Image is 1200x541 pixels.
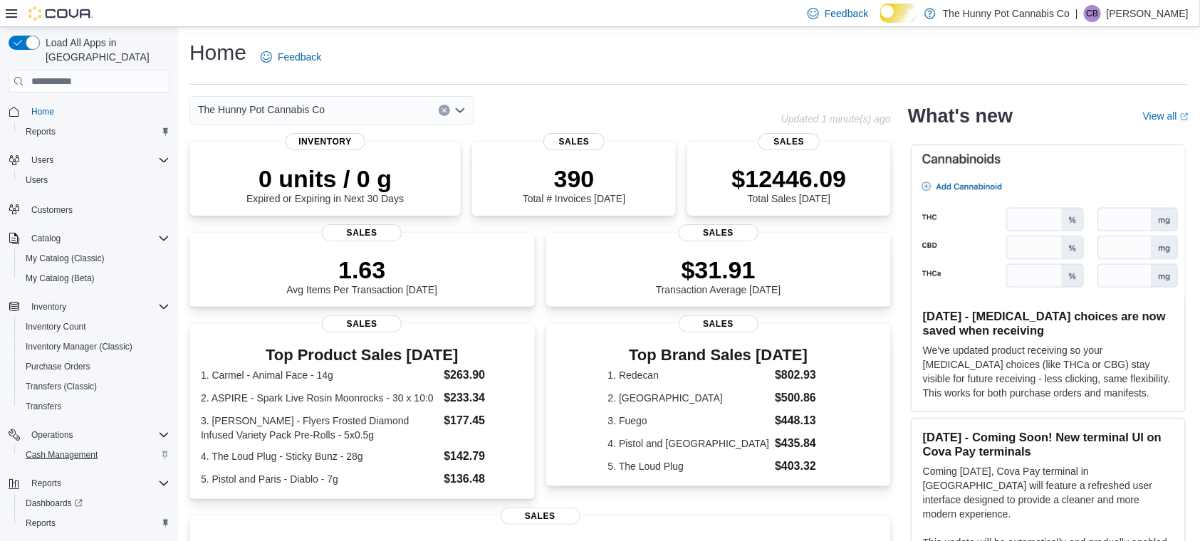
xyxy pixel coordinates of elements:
dt: 5. The Loud Plug [608,459,770,473]
a: Dashboards [20,495,88,512]
dt: 2. [GEOGRAPHIC_DATA] [608,391,770,405]
span: My Catalog (Beta) [20,270,169,287]
span: Inventory [31,301,66,312]
dd: $403.32 [775,458,829,475]
div: Total # Invoices [DATE] [523,164,625,204]
span: Inventory Count [26,321,86,332]
p: | [1075,5,1078,22]
span: Reports [20,515,169,532]
h2: What's new [908,105,1013,127]
a: Home [26,103,60,120]
button: Home [3,101,175,122]
span: The Hunny Pot Cannabis Co [198,101,325,118]
span: Sales [758,133,820,150]
span: Inventory [286,133,365,150]
dt: 3. [PERSON_NAME] - Flyers Frosted Diamond Infused Variety Pack Pre-Rolls - 5x0.5g [201,414,438,442]
p: [PERSON_NAME] [1107,5,1189,22]
img: Cova [28,6,93,21]
dt: 1. Redecan [608,368,770,382]
div: Cameron Bennett-Stewart [1084,5,1101,22]
dd: $802.93 [775,367,829,384]
span: Customers [26,200,169,218]
div: Avg Items Per Transaction [DATE] [286,256,437,295]
button: Customers [3,199,175,219]
a: Dashboards [14,493,175,513]
button: Reports [3,473,175,493]
button: Transfers (Classic) [14,377,175,396]
button: Purchase Orders [14,357,175,377]
a: View allExternal link [1143,110,1189,122]
span: Users [26,174,48,186]
p: Updated 1 minute(s) ago [781,113,891,125]
span: Catalog [31,233,61,244]
button: Inventory Count [14,317,175,337]
button: Users [3,150,175,170]
h3: Top Brand Sales [DATE] [608,347,829,364]
span: Sales [679,315,758,332]
span: Inventory Count [20,318,169,335]
dd: $448.13 [775,412,829,429]
dd: $435.84 [775,435,829,452]
button: Users [26,152,59,169]
input: Dark Mode [880,4,917,22]
p: $31.91 [656,256,781,284]
button: Catalog [26,230,66,247]
dd: $177.45 [444,412,523,429]
p: We've updated product receiving so your [MEDICAL_DATA] choices (like THCa or CBG) stay visible fo... [923,343,1174,400]
dd: $500.86 [775,389,829,406]
button: Reports [14,122,175,142]
span: CB [1087,5,1099,22]
span: Inventory Manager (Classic) [26,341,132,352]
dd: $263.90 [444,367,523,384]
span: Purchase Orders [20,358,169,375]
button: My Catalog (Classic) [14,248,175,268]
span: Feedback [278,50,321,64]
p: The Hunny Pot Cannabis Co [943,5,1070,22]
span: Catalog [26,230,169,247]
h3: [DATE] - [MEDICAL_DATA] choices are now saved when receiving [923,309,1174,337]
span: Transfers [26,401,61,412]
span: Reports [26,475,169,492]
h3: Top Product Sales [DATE] [201,347,523,364]
span: Cash Management [20,446,169,463]
span: Users [26,152,169,169]
svg: External link [1180,112,1189,121]
a: My Catalog (Beta) [20,270,100,287]
p: $12446.09 [732,164,847,193]
span: Transfers (Classic) [20,378,169,395]
dt: 5. Pistol and Paris - Diablo - 7g [201,472,438,486]
button: My Catalog (Beta) [14,268,175,288]
a: Customers [26,201,78,219]
dd: $142.79 [444,448,523,465]
dt: 4. The Loud Plug - Sticky Bunz - 28g [201,449,438,463]
button: Catalog [3,229,175,248]
span: Home [26,103,169,120]
span: Load All Apps in [GEOGRAPHIC_DATA] [40,36,169,64]
p: 0 units / 0 g [246,164,404,193]
a: Inventory Manager (Classic) [20,338,138,355]
h3: [DATE] - Coming Soon! New terminal UI on Cova Pay terminals [923,430,1174,458]
dt: 1. Carmel - Animal Face - 14g [201,368,438,382]
span: Inventory [26,298,169,315]
button: Inventory Manager (Classic) [14,337,175,357]
span: My Catalog (Classic) [20,250,169,267]
a: Inventory Count [20,318,92,335]
dd: $233.34 [444,389,523,406]
p: 1.63 [286,256,437,284]
dt: 4. Pistol and [GEOGRAPHIC_DATA] [608,436,770,451]
a: Users [20,172,53,189]
a: Purchase Orders [20,358,96,375]
span: Transfers (Classic) [26,381,97,392]
span: Sales [543,133,605,150]
span: Transfers [20,398,169,415]
a: Transfers (Classic) [20,378,103,395]
button: Open list of options [454,105,466,116]
button: Cash Management [14,445,175,465]
span: Reports [20,123,169,140]
span: Dashboards [26,498,83,509]
h1: Home [189,38,246,67]
span: Cash Management [26,449,98,461]
span: Sales [679,224,758,241]
a: Reports [20,123,61,140]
